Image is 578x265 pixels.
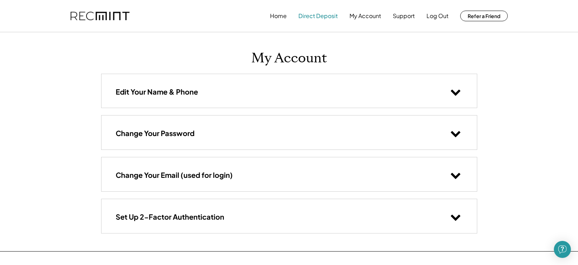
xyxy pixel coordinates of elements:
h3: Change Your Email (used for login) [116,170,233,180]
button: Refer a Friend [460,11,508,21]
img: recmint-logotype%403x.png [71,12,130,21]
h3: Edit Your Name & Phone [116,87,198,96]
h3: Set Up 2-Factor Authentication [116,212,224,221]
div: Open Intercom Messenger [554,241,571,258]
button: Home [270,9,287,23]
button: Support [393,9,415,23]
button: Log Out [426,9,448,23]
button: Direct Deposit [298,9,338,23]
button: My Account [349,9,381,23]
h3: Change Your Password [116,129,194,138]
h1: My Account [251,50,327,67]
